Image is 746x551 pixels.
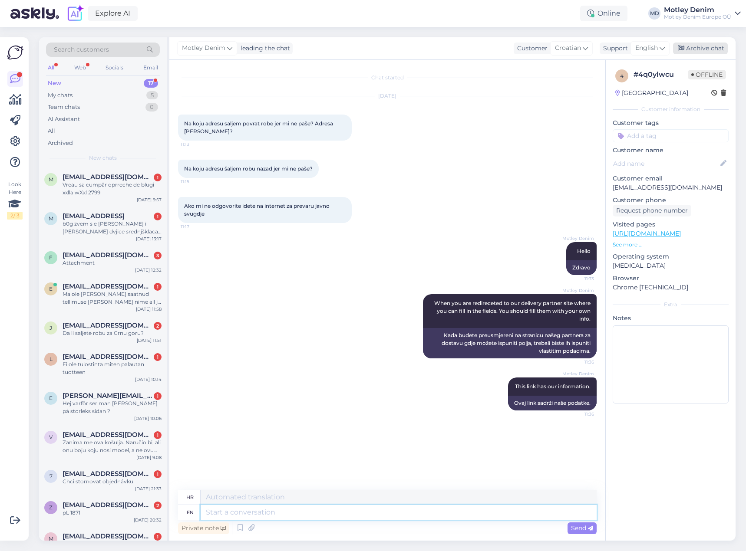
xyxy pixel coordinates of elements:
div: Web [73,62,88,73]
div: pL 1871 [63,509,162,517]
div: [DATE] [178,92,597,100]
span: MariusStraulan@gmail.com [63,173,153,181]
span: Motley Denim [561,235,594,242]
span: vzbole@gmail.com [63,431,153,439]
span: Search customers [54,45,109,54]
div: 0 [145,103,158,112]
span: English [635,43,658,53]
div: AI Assistant [48,115,80,124]
div: 5 [146,91,158,100]
span: m [49,215,53,222]
p: [MEDICAL_DATA] [613,261,729,270]
span: New chats [89,154,117,162]
div: hr [186,490,194,505]
div: [DATE] 10:14 [135,376,162,383]
span: 11:36 [561,411,594,417]
p: Operating system [613,252,729,261]
span: f [49,254,53,261]
div: Motley Denim Europe OÜ [664,13,731,20]
div: Ei ole tulostinta miten palautan tuotteen [63,361,162,376]
span: l [50,356,53,362]
div: 17 [144,79,158,88]
div: [DATE] 9:57 [137,197,162,203]
span: When you are redireceted to our delivery partner site where you can fill in the fields. You shoul... [434,300,592,322]
div: Vreau sa cumpăr oprreche de blugi xxlla wXxl 2799 [63,181,162,197]
div: Ovaj link sadrži naše podatke. [508,396,597,410]
span: This link has our information. [515,383,591,390]
div: [DATE] 12:32 [135,267,162,273]
a: Explore AI [88,6,138,21]
div: Zdravo [566,260,597,275]
div: Motley Denim [664,7,731,13]
p: Visited pages [613,220,729,229]
span: fontaneriasolsona@gmail.com [63,251,153,259]
p: Browser [613,274,729,283]
div: All [46,62,56,73]
div: Archived [48,139,73,148]
div: Chci stornovat objednávku [63,478,162,485]
div: Team chats [48,103,80,112]
span: v [49,434,53,440]
span: 7 [50,473,53,479]
span: Eva.makikyro@telia.com [63,392,153,400]
div: en [187,505,194,520]
p: Chrome [TECHNICAL_ID] [613,283,729,292]
div: [DATE] 13:17 [136,236,162,242]
div: 1 [154,283,162,291]
span: Send [571,524,593,532]
div: 1 [154,470,162,478]
div: Online [580,6,627,21]
div: Email [142,62,160,73]
p: Customer email [613,174,729,183]
div: leading the chat [237,44,290,53]
span: J [50,325,52,331]
span: Z [49,504,53,511]
div: [DATE] 21:33 [135,485,162,492]
div: Customer [514,44,548,53]
span: 4 [620,72,624,79]
div: Hej varför ser man [PERSON_NAME] på storleks sidan ? [63,400,162,415]
p: Customer tags [613,118,729,128]
div: [DATE] 9:08 [136,454,162,461]
input: Add a tag [613,129,729,142]
div: 2 [154,322,162,330]
p: [EMAIL_ADDRESS][DOMAIN_NAME] [613,183,729,192]
div: New [48,79,61,88]
div: 1 [154,431,162,439]
div: 1 [154,533,162,541]
div: Attachment [63,259,162,267]
span: Na koju adresu saljem povrat robe jer mi ne paše? Adresa [PERSON_NAME]? [184,120,334,134]
div: 3 [154,252,162,259]
span: Croatian [555,43,581,53]
div: Ma ole [PERSON_NAME] saatnud tellimuse [PERSON_NAME] nime all ja te [PERSON_NAME] [PERSON_NAME] a... [63,290,162,306]
span: 777999988@seznam.cz [63,470,153,478]
div: [GEOGRAPHIC_DATA] [615,89,688,98]
div: All [48,127,55,135]
span: Motley Denim [561,287,594,294]
div: Look Here [7,180,23,220]
div: MD [648,7,660,20]
span: lillman.hasse1968@gmail.com [63,353,153,361]
span: e [49,285,53,292]
span: 11:17 [181,223,213,230]
span: martinsidlik123@gmail.com [63,532,153,540]
span: eeelmaa@gmail.com [63,282,153,290]
div: Extra [613,301,729,308]
div: [DATE] 11:58 [136,306,162,312]
a: [URL][DOMAIN_NAME] [613,230,681,237]
div: Socials [104,62,125,73]
span: 11:15 [181,178,213,185]
span: m [49,535,53,542]
div: Private note [178,522,229,534]
div: 1 [154,174,162,181]
div: [DATE] 11:51 [137,337,162,344]
div: Customer information [613,105,729,113]
span: Offline [688,70,726,79]
span: 11:36 [561,359,594,365]
div: 2 [154,502,162,509]
div: Archive chat [673,43,728,54]
div: [DATE] 20:32 [134,517,162,523]
div: Chat started [178,74,597,82]
span: Na koju adresu šaljem robu nazad jer mi ne paše? [184,165,313,172]
div: Zanima me ova košulja. Naručio bi, ali onu boju koju nosi model, a ne ovu prvu [63,439,162,454]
